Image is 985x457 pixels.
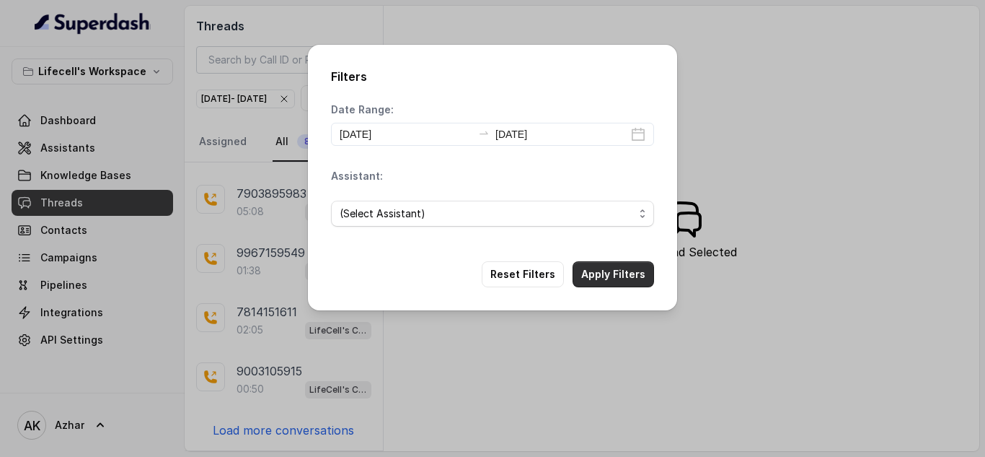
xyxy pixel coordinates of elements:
[331,169,383,183] p: Assistant:
[478,127,490,139] span: swap-right
[331,201,654,227] button: (Select Assistant)
[340,126,472,142] input: Start date
[340,205,634,222] span: (Select Assistant)
[573,261,654,287] button: Apply Filters
[331,103,394,117] p: Date Range:
[331,68,654,85] h2: Filters
[482,261,564,287] button: Reset Filters
[495,126,628,142] input: End date
[478,127,490,139] span: to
